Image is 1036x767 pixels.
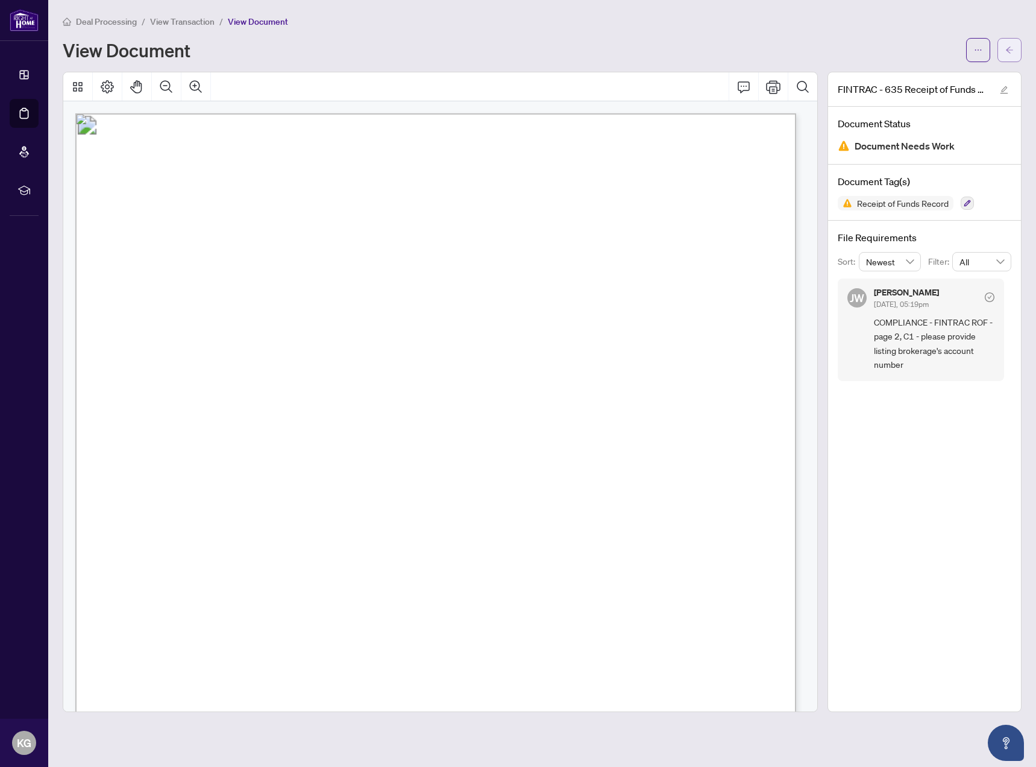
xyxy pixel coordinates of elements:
span: arrow-left [1005,46,1014,54]
p: Filter: [928,255,952,268]
span: JW [850,289,864,306]
img: Status Icon [838,196,852,210]
h4: Document Status [838,116,1011,131]
span: FINTRAC - 635 Receipt of Funds Record - PropTx-OREA_[DATE] 15_38_56.pdf [838,82,988,96]
li: / [142,14,145,28]
span: All [959,253,1004,271]
span: [DATE], 05:19pm [874,300,929,309]
span: View Transaction [150,16,215,27]
span: home [63,17,71,26]
span: edit [1000,86,1008,94]
span: View Document [228,16,288,27]
span: COMPLIANCE - FINTRAC ROF - page 2, C1 - please provide listing brokerage's account number [874,315,994,372]
p: Sort: [838,255,859,268]
span: Newest [866,253,914,271]
img: logo [10,9,39,31]
h1: View Document [63,40,190,60]
button: Open asap [988,725,1024,761]
li: / [219,14,223,28]
h5: [PERSON_NAME] [874,288,939,297]
img: Document Status [838,140,850,152]
span: Deal Processing [76,16,137,27]
span: Document Needs Work [855,138,955,154]
span: Receipt of Funds Record [852,199,953,207]
span: KG [17,734,31,751]
span: check-circle [985,292,994,302]
span: ellipsis [974,46,982,54]
h4: Document Tag(s) [838,174,1011,189]
h4: File Requirements [838,230,1011,245]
